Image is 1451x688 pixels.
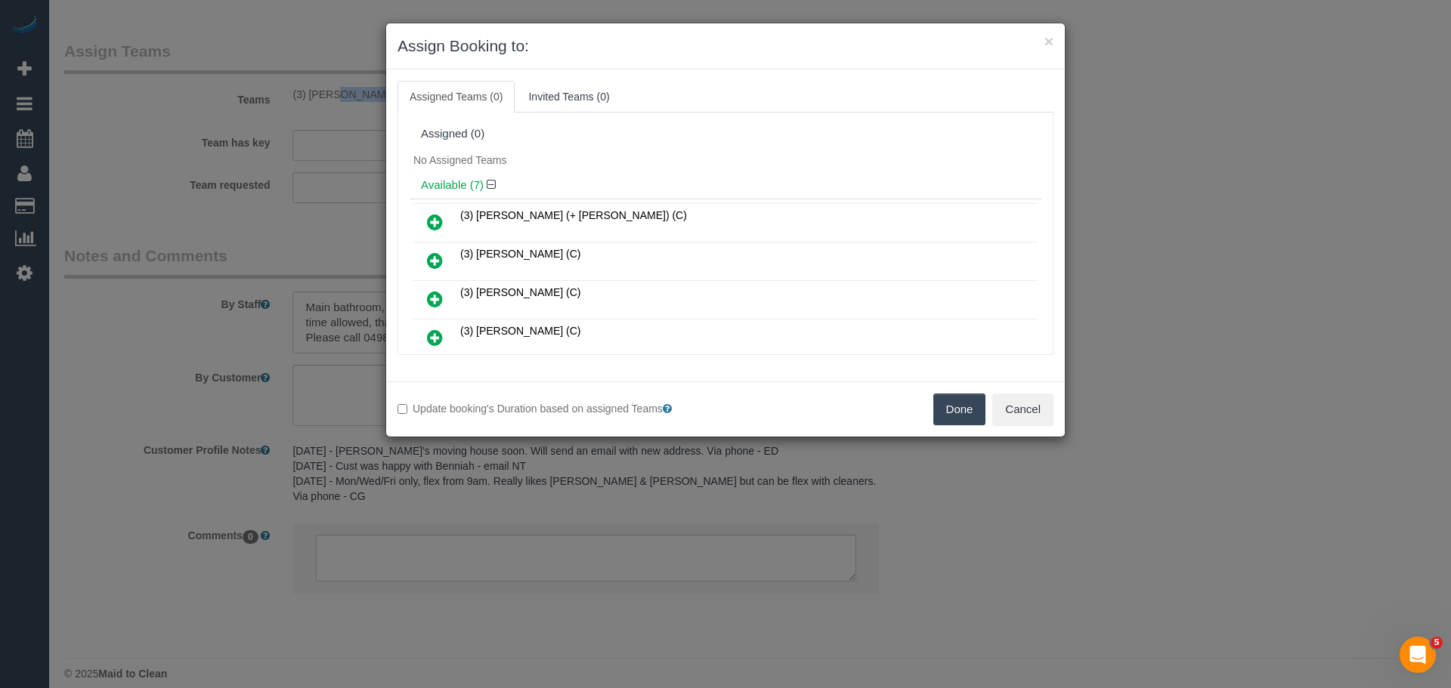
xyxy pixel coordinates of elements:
[460,286,580,298] span: (3) [PERSON_NAME] (C)
[1431,637,1443,649] span: 5
[1400,637,1436,673] iframe: Intercom live chat
[460,248,580,260] span: (3) [PERSON_NAME] (C)
[398,81,515,113] a: Assigned Teams (0)
[516,81,621,113] a: Invited Teams (0)
[992,393,1053,425] button: Cancel
[460,325,580,337] span: (3) [PERSON_NAME] (C)
[398,35,1053,57] h3: Assign Booking to:
[398,404,407,414] input: Update booking's Duration based on assigned Teams
[413,154,506,166] span: No Assigned Teams
[398,401,714,416] label: Update booking's Duration based on assigned Teams
[421,179,1030,192] h4: Available (7)
[460,209,687,221] span: (3) [PERSON_NAME] (+ [PERSON_NAME]) (C)
[1044,33,1053,49] button: ×
[421,128,1030,140] div: Assigned (0)
[933,393,986,425] button: Done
